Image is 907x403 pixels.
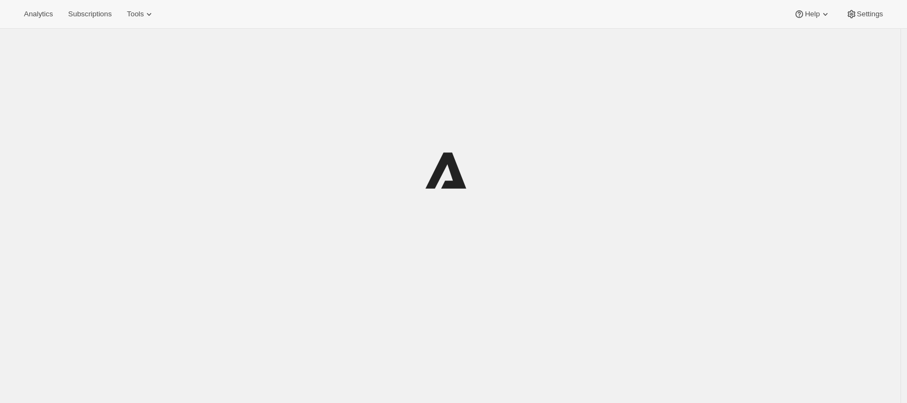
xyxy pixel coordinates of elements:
[857,10,883,18] span: Settings
[120,7,161,22] button: Tools
[61,7,118,22] button: Subscriptions
[805,10,819,18] span: Help
[68,10,112,18] span: Subscriptions
[840,7,890,22] button: Settings
[17,7,59,22] button: Analytics
[24,10,53,18] span: Analytics
[787,7,837,22] button: Help
[127,10,144,18] span: Tools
